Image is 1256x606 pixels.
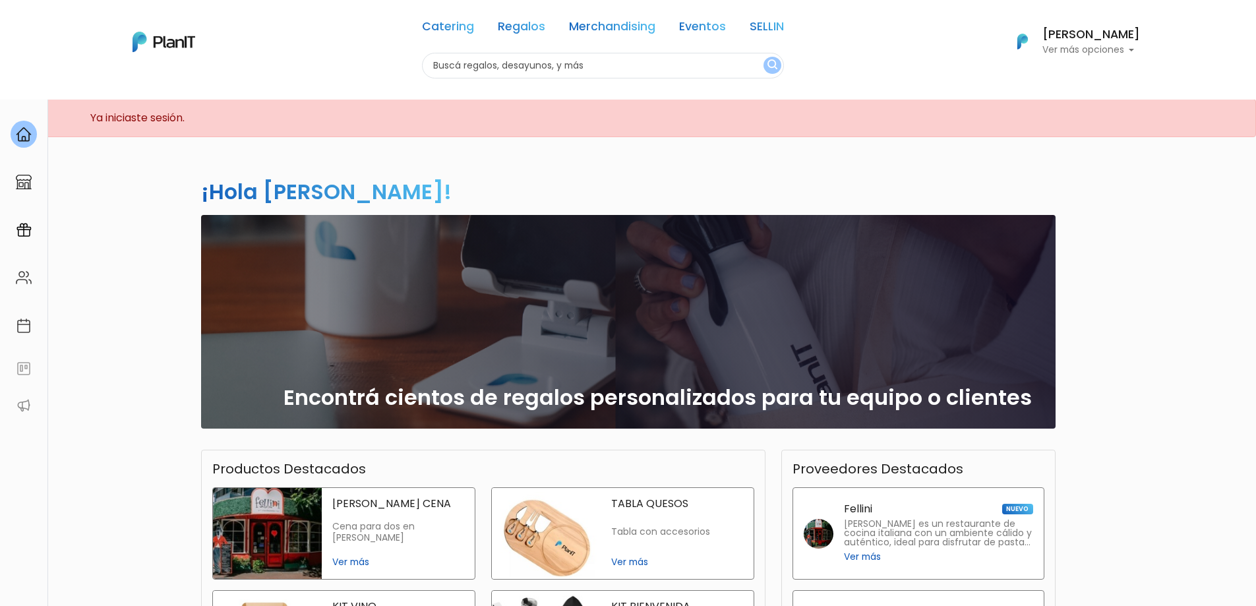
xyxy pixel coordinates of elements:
a: SELLIN [750,21,784,37]
img: home-e721727adea9d79c4d83392d1f703f7f8bce08238fde08b1acbfd93340b81755.svg [16,127,32,142]
h3: Productos Destacados [212,461,366,477]
img: campaigns-02234683943229c281be62815700db0a1741e53638e28bf9629b52c665b00959.svg [16,222,32,238]
span: Ver más [611,555,743,569]
img: tabla quesos [492,488,601,579]
a: fellini cena [PERSON_NAME] CENA Cena para dos en [PERSON_NAME] Ver más [212,487,475,580]
img: calendar-87d922413cdce8b2cf7b7f5f62616a5cf9e4887200fb71536465627b3292af00.svg [16,318,32,334]
h2: ¡Hola [PERSON_NAME]! [201,177,452,206]
img: fellini [804,519,833,549]
img: PlanIt Logo [1008,27,1037,56]
p: [PERSON_NAME] CENA [332,499,464,509]
p: [PERSON_NAME] es un restaurante de cocina italiana con un ambiente cálido y auténtico, ideal para... [844,520,1033,547]
img: people-662611757002400ad9ed0e3c099ab2801c6687ba6c219adb57efc949bc21e19d.svg [16,270,32,286]
p: Fellini [844,504,872,514]
p: Tabla con accesorios [611,526,743,537]
a: Eventos [679,21,726,37]
img: PlanIt Logo [133,32,195,52]
a: Catering [422,21,474,37]
a: tabla quesos TABLA QUESOS Tabla con accesorios Ver más [491,487,754,580]
input: Buscá regalos, desayunos, y más [422,53,784,78]
a: Fellini NUEVO [PERSON_NAME] es un restaurante de cocina italiana con un ambiente cálido y auténti... [792,487,1044,580]
button: PlanIt Logo [PERSON_NAME] Ver más opciones [1000,24,1140,59]
img: search_button-432b6d5273f82d61273b3651a40e1bd1b912527efae98b1b7a1b2c0702e16a8d.svg [767,59,777,72]
span: NUEVO [1002,504,1032,514]
a: Merchandising [569,21,655,37]
p: Cena para dos en [PERSON_NAME] [332,521,464,544]
img: feedback-78b5a0c8f98aac82b08bfc38622c3050aee476f2c9584af64705fc4e61158814.svg [16,361,32,377]
span: Ver más [844,550,881,564]
h3: Proveedores Destacados [792,461,963,477]
p: TABLA QUESOS [611,499,743,509]
a: Regalos [498,21,545,37]
img: marketplace-4ceaa7011d94191e9ded77b95e3339b90024bf715f7c57f8cf31f2d8c509eaba.svg [16,174,32,190]
h6: [PERSON_NAME] [1042,29,1140,41]
span: Ver más [332,555,464,569]
h2: Encontrá cientos de regalos personalizados para tu equipo o clientes [284,385,1032,410]
img: fellini cena [213,488,322,579]
p: Ver más opciones [1042,45,1140,55]
img: partners-52edf745621dab592f3b2c58e3bca9d71375a7ef29c3b500c9f145b62cc070d4.svg [16,398,32,413]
